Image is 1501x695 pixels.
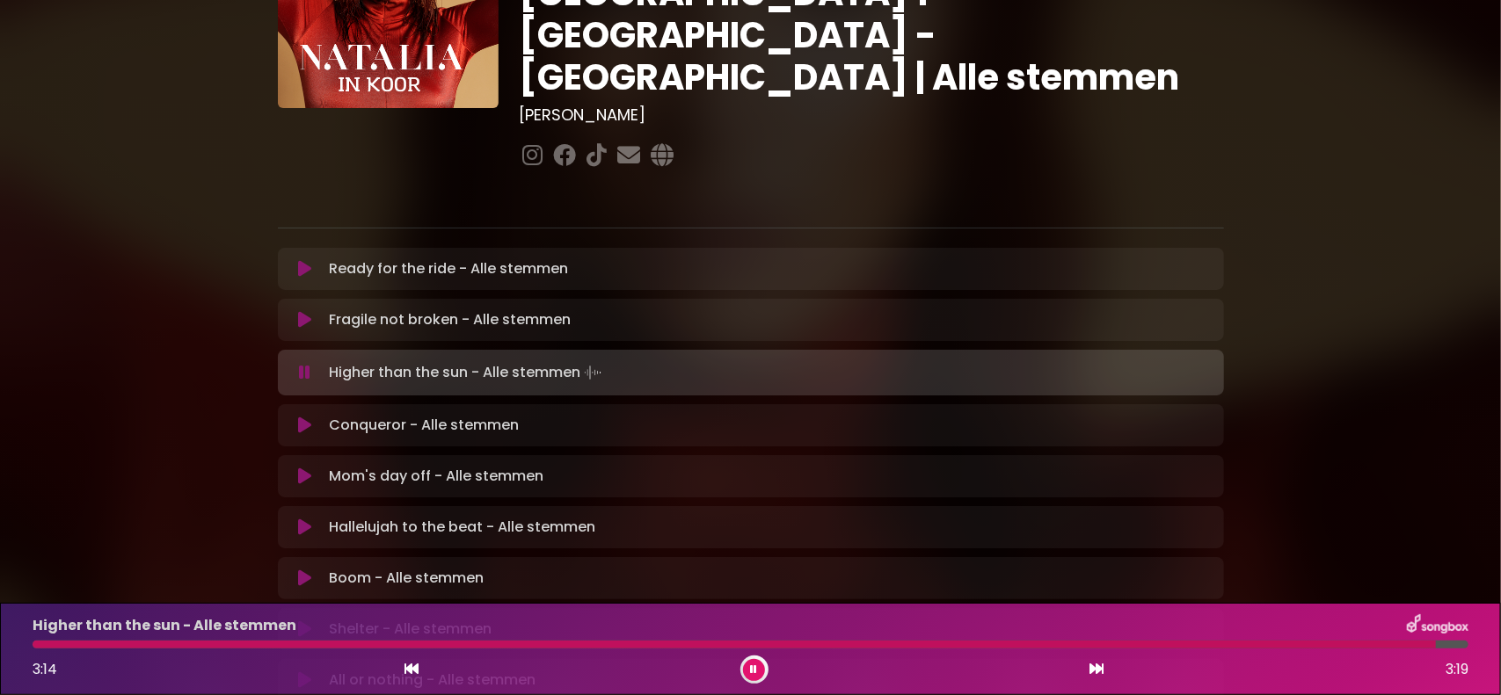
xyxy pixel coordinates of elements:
p: Mom's day off - Alle stemmen [329,466,543,487]
p: Ready for the ride - Alle stemmen [329,258,568,279]
p: Fragile not broken - Alle stemmen [329,309,571,330]
span: 3:14 [33,659,57,679]
img: songbox-logo-white.png [1407,614,1468,637]
p: Hallelujah to the beat - Alle stemmen [329,517,595,538]
p: Conqueror - Alle stemmen [329,415,519,436]
img: waveform4.gif [580,360,605,385]
p: Higher than the sun - Alle stemmen [33,615,296,636]
h3: [PERSON_NAME] [520,105,1224,125]
p: Boom - Alle stemmen [329,568,484,589]
p: Higher than the sun - Alle stemmen [329,360,605,385]
span: 3:19 [1446,659,1468,680]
